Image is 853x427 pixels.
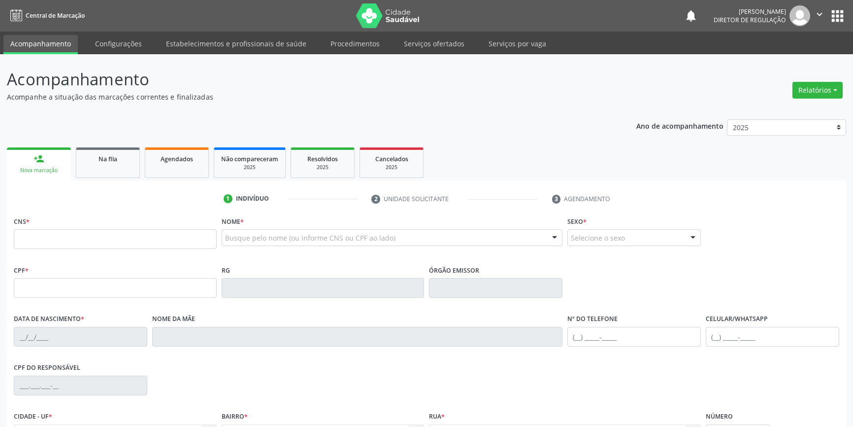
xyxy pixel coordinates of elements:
[307,155,338,163] span: Resolvidos
[789,5,810,26] img: img
[567,327,701,347] input: (__) _____-_____
[567,312,618,327] label: Nº do Telefone
[829,7,846,25] button: apps
[706,327,839,347] input: (__) _____-_____
[482,35,553,52] a: Serviços por vaga
[706,312,768,327] label: Celular/WhatsApp
[14,312,84,327] label: Data de nascimento
[33,153,44,164] div: person_add
[14,327,147,347] input: __/__/____
[14,167,64,174] div: Nova marcação
[714,16,786,24] span: Diretor de regulação
[222,409,248,425] label: Bairro
[221,155,278,163] span: Não compareceram
[236,194,269,203] div: Indivíduo
[3,35,78,54] a: Acompanhamento
[571,233,625,243] span: Selecione o sexo
[159,35,313,52] a: Estabelecimentos e profissionais de saúde
[224,194,232,203] div: 1
[367,164,416,171] div: 2025
[222,263,230,278] label: RG
[152,312,195,327] label: Nome da mãe
[429,409,445,425] label: Rua
[397,35,471,52] a: Serviços ofertados
[375,155,408,163] span: Cancelados
[429,263,479,278] label: Órgão emissor
[26,11,85,20] span: Central de Marcação
[7,67,594,92] p: Acompanhamento
[161,155,193,163] span: Agendados
[792,82,843,99] button: Relatórios
[14,263,29,278] label: CPF
[14,376,147,395] input: ___.___.___-__
[221,164,278,171] div: 2025
[567,214,587,229] label: Sexo
[14,214,30,229] label: CNS
[225,233,395,243] span: Busque pelo nome (ou informe CNS ou CPF ao lado)
[98,155,117,163] span: Na fila
[7,92,594,102] p: Acompanhe a situação das marcações correntes e finalizadas
[14,360,80,376] label: CPF do responsável
[706,409,733,425] label: Número
[810,5,829,26] button: 
[88,35,149,52] a: Configurações
[222,214,244,229] label: Nome
[714,7,786,16] div: [PERSON_NAME]
[7,7,85,24] a: Central de Marcação
[636,119,723,132] p: Ano de acompanhamento
[684,9,698,23] button: notifications
[298,164,347,171] div: 2025
[814,9,825,20] i: 
[324,35,387,52] a: Procedimentos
